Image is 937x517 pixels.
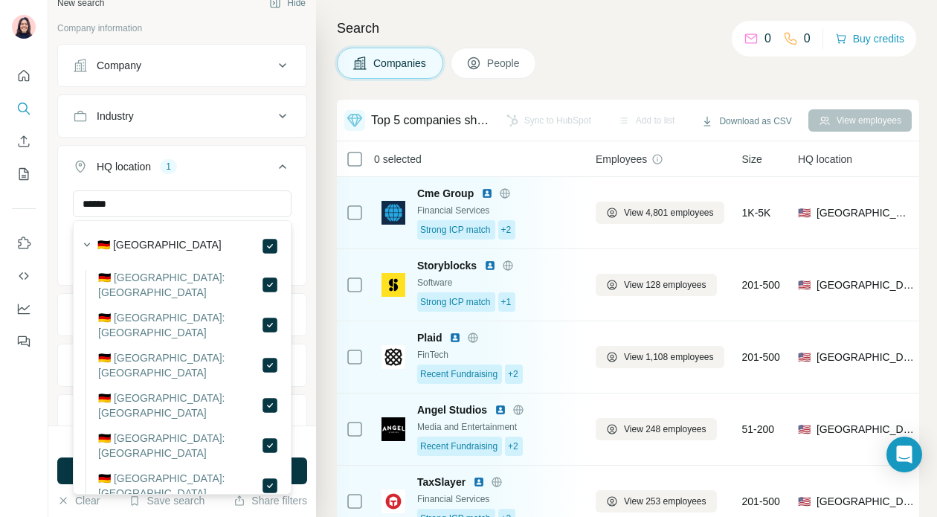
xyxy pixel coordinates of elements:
button: Annual revenue ($) [58,297,306,333]
div: Financial Services [417,204,578,217]
div: FinTech [417,348,578,362]
span: 201-500 [742,350,780,365]
img: LinkedIn logo [484,260,496,272]
img: Logo of Cme Group [381,201,405,225]
span: 201-500 [742,277,780,292]
span: HQ location [798,152,852,167]
span: +2 [508,440,518,453]
button: View 248 employees [596,418,717,440]
button: Feedback [12,328,36,355]
span: +2 [508,367,518,381]
p: Company information [57,22,307,35]
span: 51-200 [742,422,775,437]
h4: Search [337,18,919,39]
button: View 4,801 employees [596,202,724,224]
button: Quick start [12,62,36,89]
button: My lists [12,161,36,187]
span: View 4,801 employees [624,206,714,219]
span: 🇺🇸 [798,422,811,437]
button: Technologies1 [58,398,306,440]
button: Use Surfe on LinkedIn [12,230,36,257]
span: Employees [596,152,647,167]
span: [GEOGRAPHIC_DATA], [US_STATE] [817,494,918,509]
div: Software [417,276,578,289]
img: Logo of Plaid [381,345,405,369]
span: +1 [501,295,512,309]
button: Company [58,48,306,83]
label: 🇩🇪 [GEOGRAPHIC_DATA]: [GEOGRAPHIC_DATA] [98,471,261,501]
div: HQ location [97,159,151,174]
div: Open Intercom Messenger [886,437,922,472]
button: View 128 employees [596,274,717,296]
button: Run search [57,457,307,484]
span: 201-500 [742,494,780,509]
img: Avatar [12,15,36,39]
span: [GEOGRAPHIC_DATA] [817,205,914,220]
div: Media and Entertainment [417,420,578,434]
span: View 128 employees [624,278,706,292]
span: [GEOGRAPHIC_DATA], [US_STATE] [817,277,918,292]
button: Search [12,95,36,122]
span: Cme Group [417,186,474,201]
button: Industry [58,98,306,134]
span: Recent Fundraising [420,367,498,381]
span: Companies [373,56,428,71]
span: TaxSlayer [417,475,466,489]
span: 🇺🇸 [798,350,811,365]
span: Strong ICP match [420,295,491,309]
span: [GEOGRAPHIC_DATA], [GEOGRAPHIC_DATA] [817,350,918,365]
span: 🇺🇸 [798,494,811,509]
p: 0 [804,30,811,48]
span: Strong ICP match [420,223,491,237]
button: Buy credits [835,28,904,49]
img: LinkedIn logo [473,476,485,488]
label: 🇩🇪 [GEOGRAPHIC_DATA]: [GEOGRAPHIC_DATA] [98,310,261,340]
span: View 248 employees [624,423,706,436]
img: Logo of Storyblocks [381,273,405,297]
span: +2 [501,223,512,237]
div: Company [97,58,141,73]
button: Share filters [234,493,307,508]
label: 🇩🇪 [GEOGRAPHIC_DATA]: [GEOGRAPHIC_DATA] [98,431,261,460]
span: 0 selected [374,152,422,167]
label: 🇩🇪 [GEOGRAPHIC_DATA]: [GEOGRAPHIC_DATA] [98,270,261,300]
span: View 253 employees [624,495,706,508]
span: [GEOGRAPHIC_DATA], [US_STATE] [817,422,918,437]
span: Recent Fundraising [420,440,498,453]
button: Employees (size) [58,347,306,383]
div: Top 5 companies showing intent [DATE] [371,112,490,129]
button: Download as CSV [691,110,802,132]
button: Dashboard [12,295,36,322]
div: Financial Services [417,492,578,506]
span: Size [742,152,762,167]
span: Plaid [417,330,442,345]
img: Logo of Angel Studios [381,417,405,441]
button: Use Surfe API [12,263,36,289]
span: View 1,108 employees [624,350,714,364]
button: View 253 employees [596,490,717,513]
label: 🇩🇪 [GEOGRAPHIC_DATA] [97,237,222,255]
button: Enrich CSV [12,128,36,155]
button: Clear [57,493,100,508]
img: LinkedIn logo [481,187,493,199]
span: People [487,56,521,71]
button: Save search [129,493,205,508]
span: 🇺🇸 [798,205,811,220]
span: 1K-5K [742,205,771,220]
img: LinkedIn logo [495,404,506,416]
img: Logo of TaxSlayer [381,489,405,513]
span: Angel Studios [417,402,487,417]
span: Storyblocks [417,258,477,273]
label: 🇩🇪 [GEOGRAPHIC_DATA]: [GEOGRAPHIC_DATA] [98,391,261,420]
div: 1 [160,160,177,173]
img: LinkedIn logo [449,332,461,344]
span: 🇺🇸 [798,277,811,292]
label: 🇩🇪 [GEOGRAPHIC_DATA]: [GEOGRAPHIC_DATA] [98,350,261,380]
button: View 1,108 employees [596,346,724,368]
div: Industry [97,109,134,123]
button: HQ location1 [58,149,306,190]
p: 0 [764,30,771,48]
